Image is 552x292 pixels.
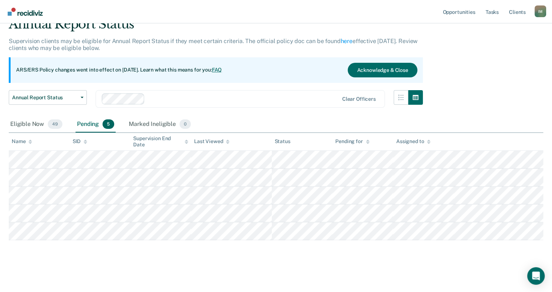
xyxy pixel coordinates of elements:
p: Supervision clients may be eligible for Annual Report Status if they meet certain criteria. The o... [9,38,417,51]
div: Clear officers [342,96,376,102]
a: here [341,38,352,45]
div: Pending for [335,138,369,145]
div: Marked Ineligible0 [127,116,192,132]
span: 49 [48,119,62,129]
button: Profile dropdown button [534,5,546,17]
div: Name [12,138,32,145]
span: 5 [103,119,114,129]
button: Annual Report Status [9,90,87,105]
img: Recidiviz [8,8,43,16]
div: Last Viewed [194,138,229,145]
div: SID [73,138,88,145]
button: Acknowledge & Close [348,63,417,77]
span: Annual Report Status [12,95,78,101]
div: Status [275,138,290,145]
a: FAQ [212,67,222,73]
span: 0 [180,119,191,129]
div: Pending5 [76,116,116,132]
div: I M [534,5,546,17]
div: Assigned to [396,138,431,145]
div: Eligible Now49 [9,116,64,132]
p: ARS/ERS Policy changes went into effect on [DATE]. Learn what this means for you: [16,66,222,74]
div: Open Intercom Messenger [527,267,545,285]
div: Annual Report Status [9,17,423,38]
div: Supervision End Date [133,135,188,148]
